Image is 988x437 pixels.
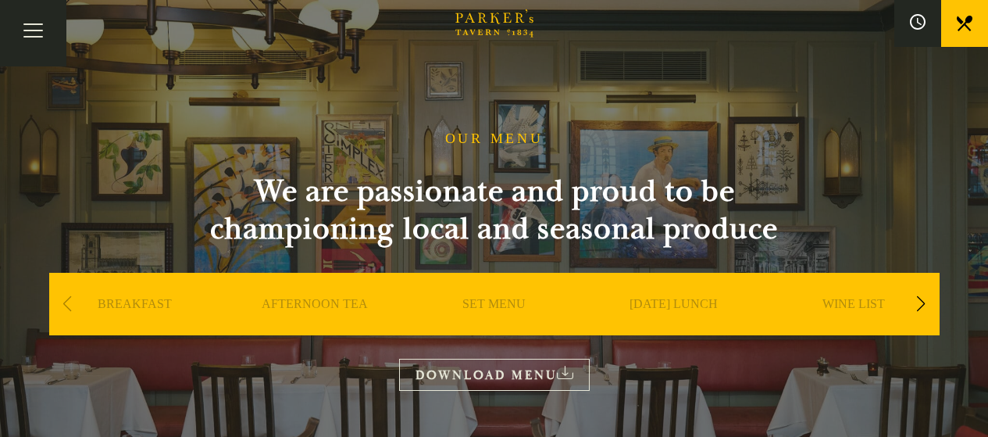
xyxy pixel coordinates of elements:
a: WINE LIST [822,296,885,359]
a: DOWNLOAD MENU [399,359,590,391]
a: [DATE] LUNCH [630,296,718,359]
div: 3 / 9 [408,273,580,382]
div: Previous slide [57,287,78,321]
div: Next slide [911,287,932,321]
div: 2 / 9 [229,273,401,382]
h1: OUR MENU [445,131,544,148]
div: 4 / 9 [588,273,760,382]
a: BREAKFAST [98,296,172,359]
div: 5 / 9 [768,273,940,382]
a: AFTERNOON TEA [262,296,368,359]
h2: We are passionate and proud to be championing local and seasonal produce [182,173,807,248]
a: SET MENU [462,296,526,359]
div: 1 / 9 [49,273,221,382]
